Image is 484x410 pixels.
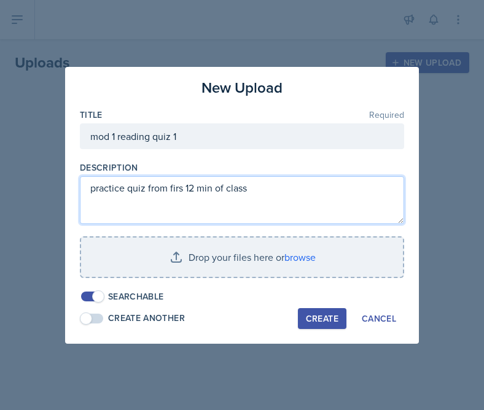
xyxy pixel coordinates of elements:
label: Title [80,109,103,121]
span: Required [369,110,404,119]
input: Enter title [80,123,404,149]
h3: New Upload [201,77,283,99]
label: Description [80,161,138,174]
div: Create Another [108,312,185,325]
button: Create [298,308,346,329]
div: Create [306,314,338,323]
button: Cancel [354,308,404,329]
div: Cancel [362,314,396,323]
div: Searchable [108,290,164,303]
